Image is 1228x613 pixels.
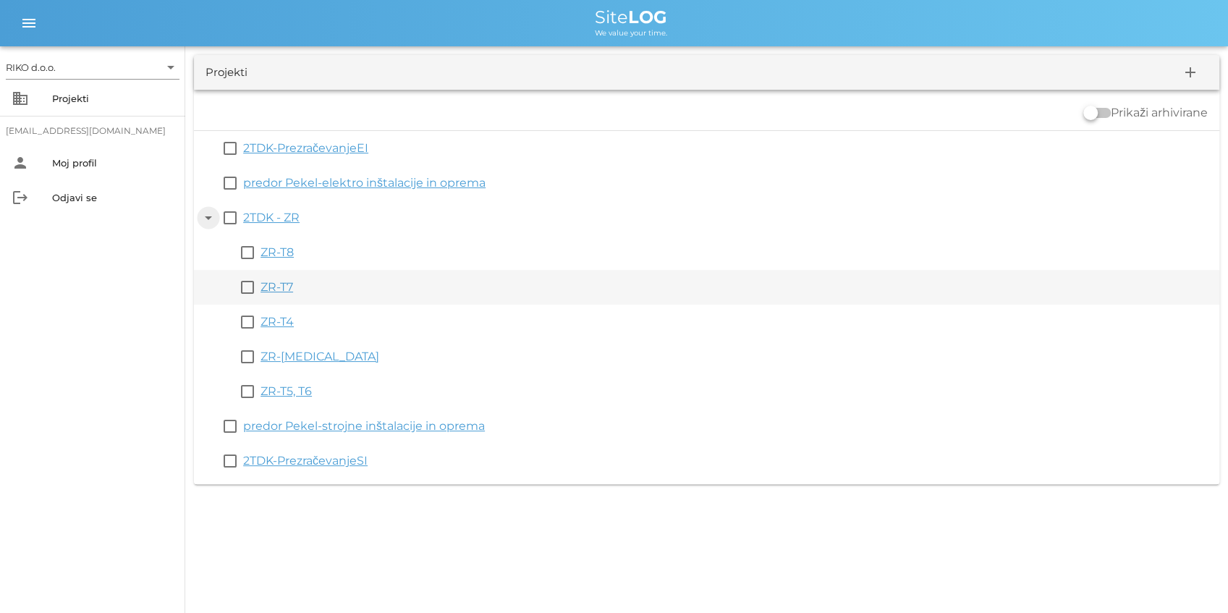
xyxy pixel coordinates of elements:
[595,7,667,28] span: Site
[261,350,379,363] a: ZR-[MEDICAL_DATA]
[1156,544,1228,613] iframe: Chat Widget
[261,315,294,329] a: ZR-T4
[221,209,239,227] button: check_box_outline_blank
[1182,64,1199,81] i: add
[52,192,174,203] div: Odjavi se
[628,7,667,28] b: LOG
[595,28,667,38] span: We value your time.
[243,141,368,155] a: 2TDK-PrezračevanjeEI
[52,157,174,169] div: Moj profil
[221,418,239,435] button: check_box_outline_blank
[239,348,256,365] button: check_box_outline_blank
[221,174,239,192] button: check_box_outline_blank
[20,14,38,32] i: menu
[12,189,29,206] i: logout
[52,93,174,104] div: Projekti
[6,61,56,74] div: RIKO d.o.o.
[239,313,256,331] button: check_box_outline_blank
[243,176,486,190] a: predor Pekel-elektro inštalacije in oprema
[12,154,29,172] i: person
[239,244,256,261] button: check_box_outline_blank
[6,56,179,79] div: RIKO d.o.o.
[243,454,368,468] a: 2TDK-PrezračevanjeSI
[243,211,300,224] a: 2TDK - ZR
[239,383,256,400] button: check_box_outline_blank
[1156,544,1228,613] div: Pripomoček za klepet
[1111,106,1208,120] label: Prikaži arhivirane
[261,384,312,398] a: ZR-T5, T6
[12,90,29,107] i: business
[221,452,239,470] button: check_box_outline_blank
[200,209,217,227] button: arrow_drop_down
[239,279,256,296] button: check_box_outline_blank
[243,419,485,433] a: predor Pekel-strojne inštalacije in oprema
[221,140,239,157] button: check_box_outline_blank
[206,64,247,81] div: Projekti
[261,280,293,294] a: ZR-T7
[162,59,179,76] i: arrow_drop_down
[261,245,294,259] a: ZR-T8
